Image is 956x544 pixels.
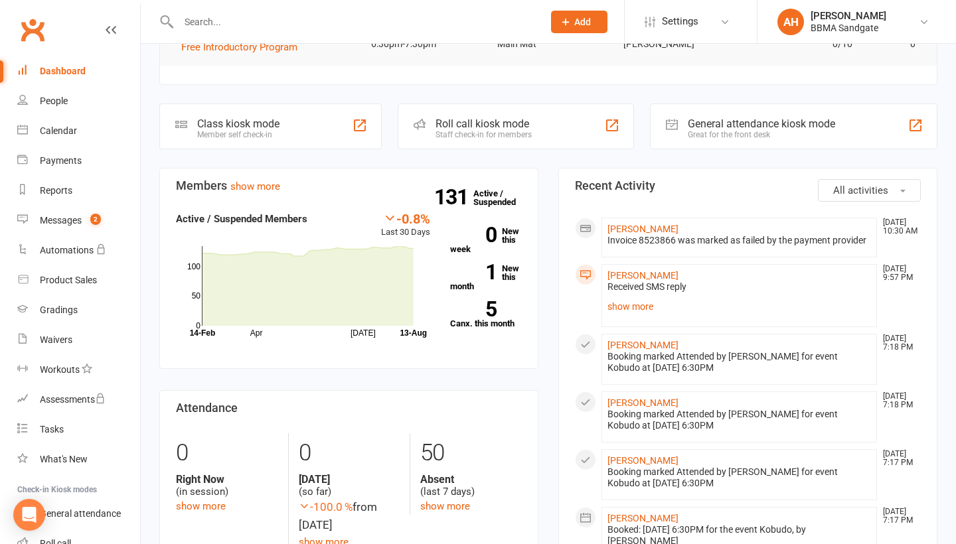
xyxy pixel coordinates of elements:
[359,29,485,60] td: 6:30pm-7:30pm
[197,117,279,130] div: Class kiosk mode
[818,179,921,202] button: All activities
[450,301,522,328] a: 5Canx. this month
[176,179,522,192] h3: Members
[436,130,532,139] div: Staff check-in for members
[876,450,920,467] time: [DATE] 7:17 PM
[299,498,400,534] div: from [DATE]
[299,473,400,486] strong: [DATE]
[17,176,140,206] a: Reports
[876,218,920,236] time: [DATE] 10:30 AM
[876,265,920,282] time: [DATE] 9:57 PM
[17,236,140,265] a: Automations
[551,11,607,33] button: Add
[607,351,871,374] div: Booking marked Attended by [PERSON_NAME] for event Kobudo at [DATE] 6:30PM
[176,433,278,473] div: 0
[811,10,886,22] div: [PERSON_NAME]
[176,213,307,225] strong: Active / Suspended Members
[575,179,921,192] h3: Recent Activity
[299,433,400,473] div: 0
[40,215,82,226] div: Messages
[381,211,430,226] div: -0.8%
[420,473,522,486] strong: Absent
[230,180,280,192] a: show more
[40,245,94,255] div: Automations
[16,13,49,46] a: Clubworx
[864,29,927,60] td: 0
[876,392,920,409] time: [DATE] 7:18 PM
[607,270,678,281] a: [PERSON_NAME]
[17,86,140,116] a: People
[607,235,871,246] div: Invoice 8523866 was marked as failed by the payment provider
[17,444,140,474] a: What's New
[40,334,72,345] div: Waivers
[607,466,871,489] div: Booking marked Attended by [PERSON_NAME] for event Kobudo at [DATE] 6:30PM
[17,385,140,415] a: Assessments
[574,17,591,27] span: Add
[197,130,279,139] div: Member self check-in
[811,22,886,34] div: BBMA Sandgate
[876,334,920,352] time: [DATE] 7:18 PM
[473,179,532,216] a: 131Active / Suspended
[434,187,473,207] strong: 131
[662,7,698,36] span: Settings
[607,224,678,234] a: [PERSON_NAME]
[450,264,522,291] a: 1New this month
[40,185,72,196] div: Reports
[607,513,678,523] a: [PERSON_NAME]
[607,281,871,293] div: Received SMS reply
[607,455,678,466] a: [PERSON_NAME]
[40,508,121,519] div: General attendance
[17,116,140,146] a: Calendar
[381,211,430,239] div: Last 30 Days
[40,305,78,315] div: Gradings
[40,364,80,375] div: Workouts
[450,262,497,282] strong: 1
[40,125,77,136] div: Calendar
[17,146,140,176] a: Payments
[17,265,140,295] a: Product Sales
[40,424,64,435] div: Tasks
[833,184,888,196] span: All activities
[436,117,532,130] div: Roll call kiosk mode
[611,29,738,60] td: [PERSON_NAME]
[688,117,835,130] div: General attendance kiosk mode
[176,473,278,486] strong: Right Now
[420,433,522,473] div: 50
[40,454,88,464] div: What's New
[607,297,871,316] a: show more
[450,227,522,253] a: 0New this week
[17,295,140,325] a: Gradings
[485,29,611,60] td: Main Mat
[90,214,101,225] span: 2
[17,206,140,236] a: Messages 2
[17,355,140,385] a: Workouts
[607,409,871,431] div: Booking marked Attended by [PERSON_NAME] for event Kobudo at [DATE] 6:30PM
[420,473,522,498] div: (last 7 days)
[876,508,920,525] time: [DATE] 7:17 PM
[607,397,678,408] a: [PERSON_NAME]
[777,9,804,35] div: AH
[17,499,140,529] a: General attendance kiosk mode
[420,500,470,512] a: show more
[688,130,835,139] div: Great for the front desk
[176,500,226,512] a: show more
[40,394,106,405] div: Assessments
[299,500,353,513] span: -100.0 %
[40,96,68,106] div: People
[17,415,140,444] a: Tasks
[181,39,307,55] button: Free Introductory Program
[176,401,522,415] h3: Attendance
[738,29,864,60] td: 0/10
[299,473,400,498] div: (so far)
[13,499,45,531] div: Open Intercom Messenger
[40,155,82,166] div: Payments
[607,340,678,350] a: [PERSON_NAME]
[40,275,97,285] div: Product Sales
[450,225,497,245] strong: 0
[17,325,140,355] a: Waivers
[17,56,140,86] a: Dashboard
[176,473,278,498] div: (in session)
[450,299,497,319] strong: 5
[40,66,86,76] div: Dashboard
[175,13,534,31] input: Search...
